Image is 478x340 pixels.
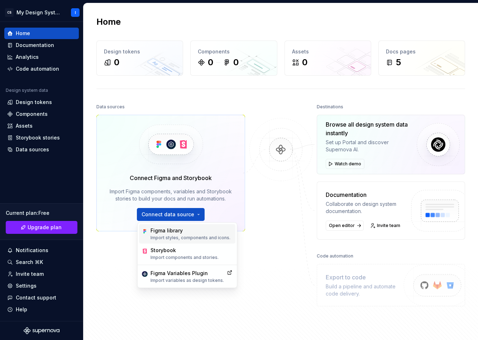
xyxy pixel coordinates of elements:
[6,221,77,234] a: Upgrade plan
[292,48,364,55] div: Assets
[5,8,14,17] div: CS
[4,28,79,39] a: Home
[326,273,405,282] div: Export to code
[378,41,465,76] a: Docs pages5
[4,108,79,120] a: Components
[4,280,79,292] a: Settings
[16,134,60,141] div: Storybook stories
[4,245,79,256] button: Notifications
[368,221,403,231] a: Invite team
[6,209,77,217] div: Current plan : Free
[396,57,401,68] div: 5
[326,159,364,169] button: Watch demo
[16,294,56,301] div: Contact support
[317,251,353,261] div: Code automation
[16,30,30,37] div: Home
[1,5,82,20] button: CSMy Design SystemI
[150,255,219,260] p: Import components and stories.
[326,139,411,153] div: Set up Portal and discover Supernova AI.
[107,188,235,202] div: Import Figma components, variables and Storybook stories to build your docs and run automations.
[4,144,79,155] a: Data sources
[198,48,269,55] div: Components
[16,282,37,289] div: Settings
[96,16,121,28] h2: Home
[4,120,79,132] a: Assets
[16,110,48,118] div: Components
[4,132,79,143] a: Storybook stories
[302,57,307,68] div: 0
[142,211,194,218] span: Connect data source
[150,227,230,234] div: Figma library
[150,235,230,241] p: Import styles, components and icons.
[16,9,62,16] div: My Design System
[4,304,79,315] button: Help
[150,270,224,277] div: Figma Variables Plugin
[326,190,405,199] div: Documentation
[386,48,458,55] div: Docs pages
[4,51,79,63] a: Analytics
[326,200,405,215] div: Collaborate on design system documentation.
[16,42,54,49] div: Documentation
[96,102,125,112] div: Data sources
[24,327,59,334] svg: Supernova Logo
[6,88,48,93] div: Design system data
[16,306,27,313] div: Help
[137,208,205,221] button: Connect data source
[16,259,43,266] div: Search ⌘K
[326,120,411,137] div: Browse all design system data instantly
[130,174,212,182] div: Connect Figma and Storybook
[4,96,79,108] a: Design tokens
[377,223,400,228] span: Invite team
[4,256,79,268] button: Search ⌘K
[150,278,224,283] p: Import variables as design tokens.
[326,283,405,297] div: Build a pipeline and automate code delivery.
[4,63,79,75] a: Code automation
[16,247,48,254] div: Notifications
[104,48,176,55] div: Design tokens
[16,122,33,129] div: Assets
[208,57,213,68] div: 0
[28,224,62,231] span: Upgrade plan
[285,41,371,76] a: Assets0
[16,146,49,153] div: Data sources
[233,57,239,68] div: 0
[75,10,76,15] div: I
[16,99,52,106] div: Design tokens
[4,292,79,303] button: Contact support
[150,247,219,254] div: Storybook
[317,102,343,112] div: Destinations
[4,268,79,280] a: Invite team
[4,39,79,51] a: Documentation
[16,53,39,61] div: Analytics
[335,161,361,167] span: Watch demo
[96,41,183,76] a: Design tokens0
[16,65,59,72] div: Code automation
[326,221,364,231] a: Open editor
[114,57,119,68] div: 0
[329,223,355,228] span: Open editor
[16,270,44,278] div: Invite team
[190,41,277,76] a: Components00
